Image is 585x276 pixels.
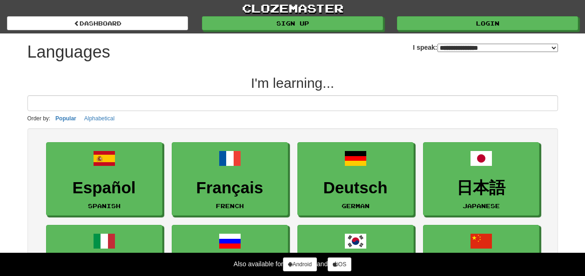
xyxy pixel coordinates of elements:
[342,203,370,209] small: German
[423,142,539,216] a: 日本語Japanese
[88,203,121,209] small: Spanish
[413,43,558,52] label: I speak:
[53,113,79,124] button: Popular
[303,179,409,197] h3: Deutsch
[81,113,117,124] button: Alphabetical
[7,16,188,30] a: dashboard
[202,16,383,30] a: Sign up
[27,75,558,91] h2: I'm learning...
[27,43,110,61] h1: Languages
[428,179,534,197] h3: 日本語
[328,257,351,271] a: iOS
[397,16,578,30] a: Login
[177,179,283,197] h3: Français
[46,142,162,216] a: EspañolSpanish
[283,257,316,271] a: Android
[437,44,558,52] select: I speak:
[463,203,500,209] small: Japanese
[27,115,51,122] small: Order by:
[51,179,157,197] h3: Español
[216,203,244,209] small: French
[297,142,414,216] a: DeutschGerman
[172,142,288,216] a: FrançaisFrench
